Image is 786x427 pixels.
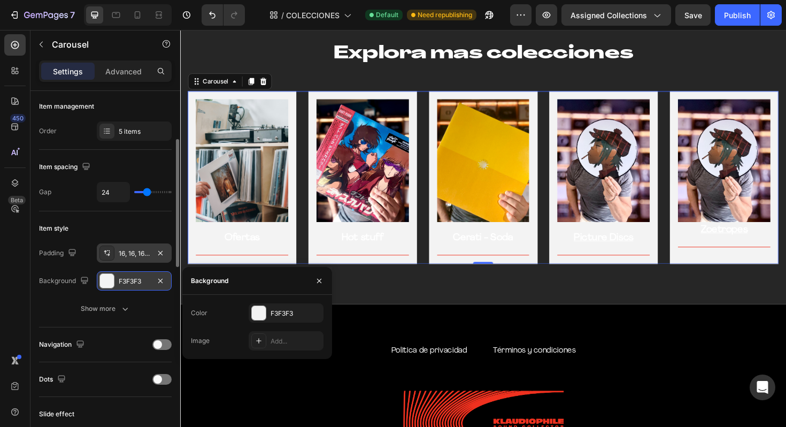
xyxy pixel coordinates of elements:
[271,309,321,318] div: F3F3F3
[70,9,75,21] p: 7
[39,102,94,111] div: Item management
[144,73,242,204] img: Alt Image
[551,207,601,217] u: Zoetropes
[52,38,143,51] p: Carousel
[21,50,53,59] div: Carousel
[39,160,93,174] div: Item spacing
[376,10,398,20] span: Default
[39,224,68,233] div: Item style
[281,10,284,21] span: /
[399,73,497,204] a: Image Title
[684,11,702,20] span: Save
[39,246,79,261] div: Padding
[332,336,419,344] a: Términos y condiciones
[4,4,80,26] button: 7
[144,73,242,204] a: Image Title
[750,375,775,400] div: Open Intercom Messenger
[39,126,57,136] div: Order
[39,187,51,197] div: Gap
[271,337,321,346] div: Add...
[527,73,625,204] a: Image Title
[417,215,480,225] u: Picture Discs
[53,66,83,77] p: Settings
[715,4,760,26] button: Publish
[399,73,497,204] img: Alt Image
[561,4,671,26] button: Assigned Collections
[171,215,215,225] a: Hot stuff
[97,182,129,202] input: Auto
[17,73,114,204] img: Alt Image
[39,274,91,288] div: Background
[105,66,142,77] p: Advanced
[418,10,472,20] span: Need republishing
[17,73,114,204] a: Image Title
[224,336,304,344] a: Politica de privacidad
[47,215,84,225] a: Ofertas
[527,73,625,204] img: Alt Image
[119,249,150,258] div: 16, 16, 16, 16
[272,212,370,230] div: Rich Text Editor. Editing area: main
[191,336,210,346] div: Image
[39,338,87,352] div: Navigation
[39,299,172,318] button: Show more
[191,276,228,286] div: Background
[8,196,26,204] div: Beta
[191,308,207,318] div: Color
[571,10,647,21] span: Assigned Collections
[724,10,751,21] div: Publish
[10,114,26,123] div: 450
[675,4,711,26] button: Save
[289,215,352,225] a: Cerati - Soda
[286,10,340,21] span: COLECCIONES
[119,277,150,286] div: F3F3F3
[39,409,74,419] div: Slide effect
[180,30,786,427] iframe: Design area
[272,73,370,204] img: Alt Image
[119,127,169,136] div: 5 items
[202,4,245,26] div: Undo/Redo
[8,12,634,39] h2: Explora mas colecciones
[81,303,130,314] div: Show more
[272,73,370,204] a: Image Title
[39,372,68,387] div: Dots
